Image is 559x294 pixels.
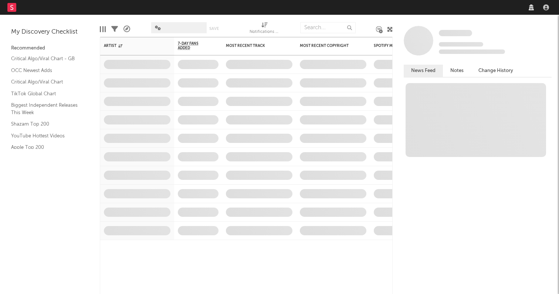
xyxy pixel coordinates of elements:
div: Notifications (Artist) [250,28,279,37]
a: OCC Newest Adds [11,66,81,75]
button: Notes [443,65,471,77]
div: Recommended [11,44,89,53]
input: Search... [300,22,356,33]
button: Change History [471,65,521,77]
a: Apple Top 200 [11,143,81,151]
div: Spotify Monthly Listeners [374,44,429,48]
div: My Discovery Checklist [11,28,89,37]
a: Critical Algo/Viral Chart - GB [11,55,81,63]
div: Filters [111,18,118,40]
button: Save [209,27,219,31]
a: Some Artist [439,30,472,37]
a: Shazam Top 200 [11,120,81,128]
div: Artist [104,44,159,48]
span: 0 fans last week [439,49,505,54]
a: YouTube Hottest Videos [11,132,81,140]
span: 7-Day Fans Added [178,41,207,50]
div: Notifications (Artist) [250,18,279,40]
button: News Feed [404,65,443,77]
a: Critical Algo/Viral Chart [11,78,81,86]
a: TikTok Global Chart [11,90,81,98]
span: Tracking Since: [DATE] [439,42,483,47]
div: Most Recent Copyright [300,44,355,48]
div: A&R Pipeline [123,18,130,40]
span: Some Artist [439,30,472,36]
div: Edit Columns [100,18,106,40]
a: Biggest Independent Releases This Week [11,101,81,116]
div: Most Recent Track [226,44,281,48]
